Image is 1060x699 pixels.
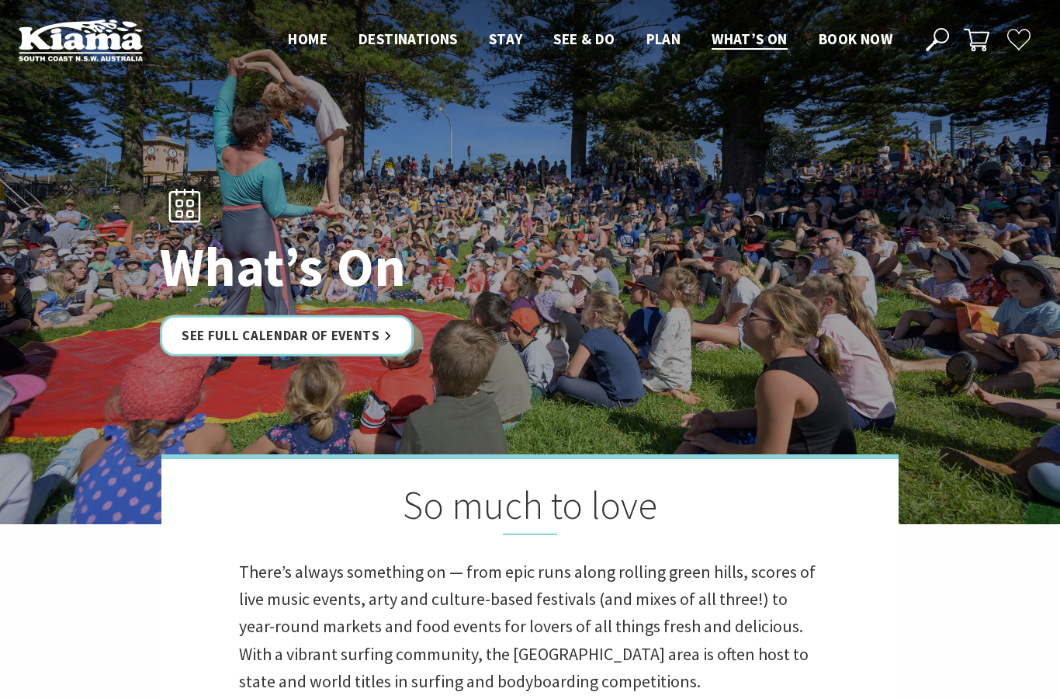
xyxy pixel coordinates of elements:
span: Destinations [359,30,458,48]
a: See Full Calendar of Events [160,315,414,356]
p: There’s always something on — from epic runs along rolling green hills, scores of live music even... [239,558,821,695]
span: Book now [819,30,892,48]
span: Home [288,30,327,48]
img: Kiama Logo [19,19,143,61]
span: See & Do [553,30,615,48]
h1: What’s On [160,237,598,297]
span: Stay [489,30,523,48]
span: Plan [646,30,681,48]
h2: So much to love [239,482,821,535]
nav: Main Menu [272,27,908,53]
span: What’s On [712,30,788,48]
